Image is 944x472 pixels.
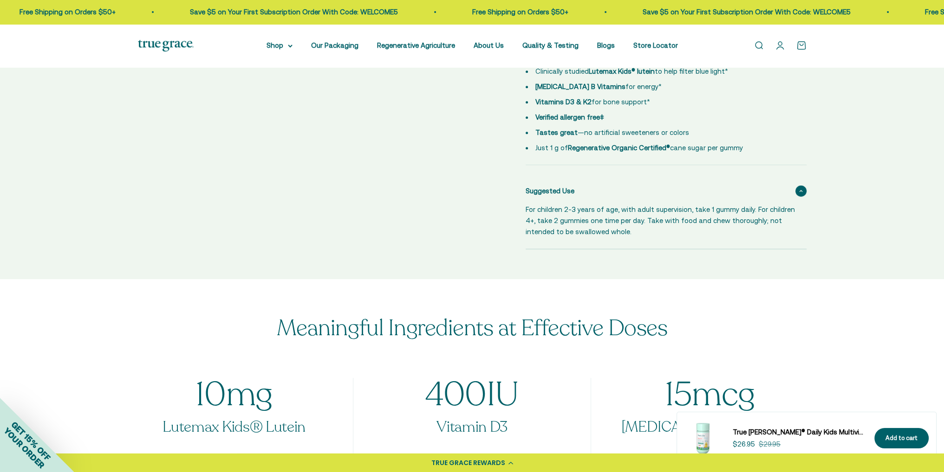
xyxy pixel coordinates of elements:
li: —no artificial sweeteners or colors [526,127,795,138]
p: Meaningful Ingredients at Effective Doses [277,316,667,341]
a: Quality & Testing [522,41,579,49]
impact-text: mcg [613,378,806,411]
a: Store Locator [633,41,678,49]
strong: Lutemax Kids® lutein [589,67,655,75]
impact-text: IU [376,378,568,411]
span: Suggested Use [526,185,574,197]
a: Our Packaging [311,41,358,49]
h3: Vitamin D3 [376,418,568,437]
p: Save $5 on Your First Subscription Order With Code: WELCOME5 [622,6,830,18]
a: Free Shipping on Orders $50+ [452,8,548,16]
div: TRUE GRACE REWARDS [431,458,505,468]
button: Add to cart [874,428,929,449]
li: Clinically studied to help filter blue light* [526,66,795,77]
sale-price: $26.95 [733,439,755,450]
summary: Suggested Use [526,176,807,206]
impact-text: mg [138,378,331,411]
h3: Lutemax Kids® Lutein [138,418,331,437]
span: YOUR ORDER [2,426,46,470]
p: Save $5 on Your First Subscription Order With Code: WELCOME5 [169,6,378,18]
li: for bone support* [526,96,795,108]
summary: Shop [267,40,293,51]
a: Regenerative Agriculture [377,41,455,49]
img: True Littles® Daily Kids Multivitamin [684,420,722,457]
span: 15 [665,378,692,411]
strong: Verified allergen free‡ [535,113,604,121]
strong: Tastes great [535,128,578,136]
span: 400 [425,378,487,411]
li: Just 1 g of cane sugar per gummy [526,142,795,153]
compare-at-price: $29.95 [759,439,781,450]
span: 10 [195,378,226,411]
strong: Vitamins D3 & K2 [535,98,592,106]
span: GET 15% OFF [9,419,52,462]
div: Add to cart [885,434,918,443]
h3: [MEDICAL_DATA] as Mena-Q7® [613,418,806,456]
a: Blogs [597,41,615,49]
li: for energy* [526,81,795,92]
a: True [PERSON_NAME]® Daily Kids Multivitamin [733,427,863,438]
p: For children 2-3 years of age, with adult supervision, take 1 gummy daily. For children 4+, take ... [526,204,795,237]
a: About Us [474,41,504,49]
strong: [MEDICAL_DATA] B Vitamins [535,83,625,90]
strong: Regenerative Organic Certified® [568,144,670,152]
